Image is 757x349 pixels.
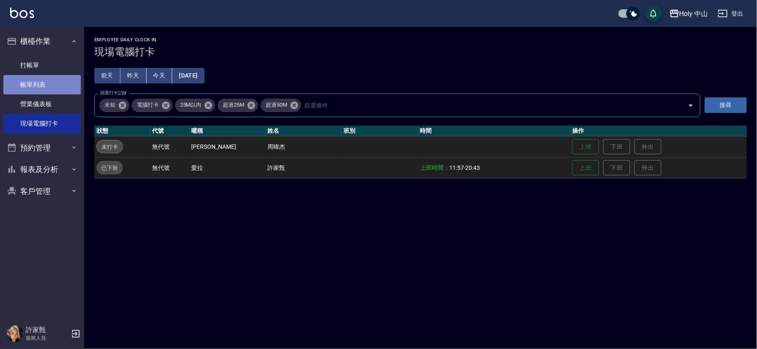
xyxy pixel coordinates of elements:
[99,99,129,112] div: 未知
[261,99,301,112] div: 超過50M
[3,94,81,114] a: 營業儀表板
[466,164,480,171] span: 20:43
[175,99,216,112] div: 25M以內
[420,164,449,171] b: 上班時間：
[96,164,123,172] span: 已下班
[449,164,464,171] span: 11:57
[26,326,69,334] h5: 許家甄
[172,68,204,83] button: [DATE]
[10,8,34,18] img: Logo
[99,101,120,109] span: 未知
[189,126,266,137] th: 暱稱
[150,126,189,137] th: 代號
[302,98,673,113] input: 篩選條件
[132,101,164,109] span: 電腦打卡
[150,157,189,178] td: 無代號
[645,5,662,22] button: save
[132,99,173,112] div: 電腦打卡
[261,101,292,109] span: 超過50M
[97,142,123,151] span: 未打卡
[3,180,81,202] button: 客戶管理
[266,136,342,157] td: 周暐杰
[189,136,266,157] td: [PERSON_NAME]
[189,157,266,178] td: 愛拉
[684,99,698,112] button: Open
[94,46,747,58] h3: 現場電腦打卡
[570,126,747,137] th: 操作
[266,157,342,178] td: 許家甄
[26,334,69,342] p: 服務人員
[7,325,24,342] img: Person
[3,30,81,52] button: 櫃檯作業
[418,126,570,137] th: 時間
[147,68,173,83] button: 今天
[680,8,708,19] div: Holy 中山
[3,75,81,94] a: 帳單列表
[572,139,599,155] button: 上班
[94,37,747,43] h2: Employee Daily Clock In
[341,126,418,137] th: 班別
[94,68,120,83] button: 前天
[175,101,207,109] span: 25M以內
[100,90,127,96] label: 篩選打卡記錄
[120,68,147,83] button: 昨天
[218,99,258,112] div: 超過25M
[418,157,570,178] td: -
[150,136,189,157] td: 無代號
[266,126,342,137] th: 姓名
[572,160,599,176] button: 上班
[3,137,81,159] button: 預約管理
[3,56,81,75] a: 打帳單
[714,6,747,21] button: 登出
[3,158,81,180] button: 報表及分析
[705,97,747,113] button: 搜尋
[94,126,150,137] th: 狀態
[666,5,712,22] button: Holy 中山
[3,114,81,133] a: 現場電腦打卡
[218,101,249,109] span: 超過25M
